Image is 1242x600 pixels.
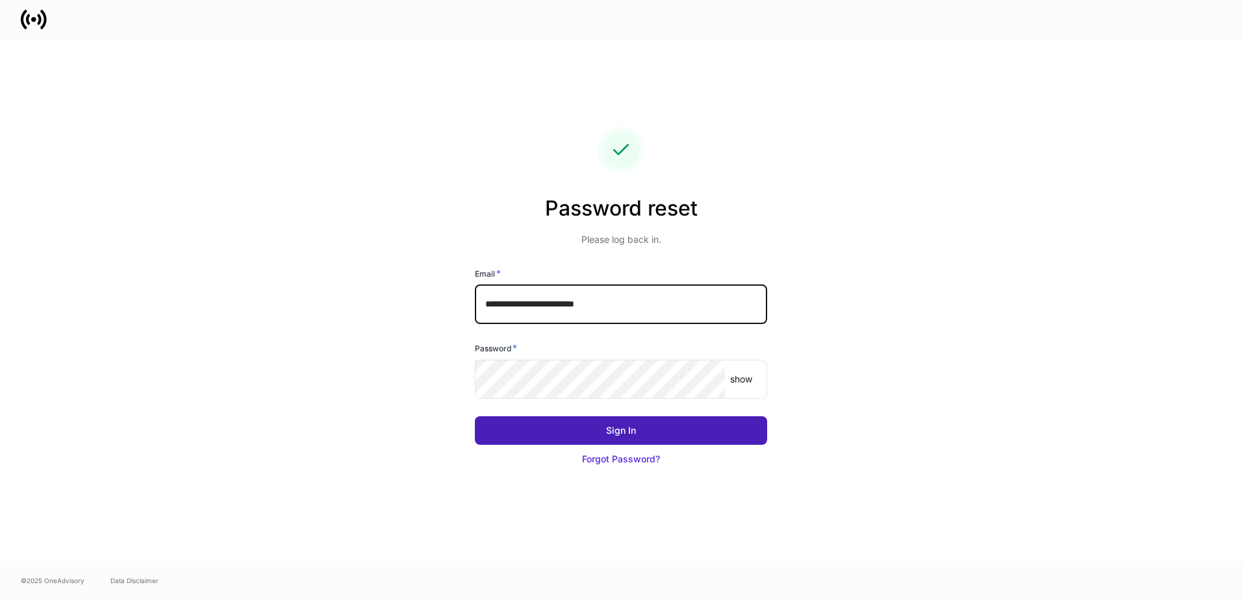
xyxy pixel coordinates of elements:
[475,233,767,246] p: Please log back in.
[606,424,636,437] div: Sign In
[475,416,767,445] button: Sign In
[582,453,660,466] div: Forgot Password?
[730,373,752,386] p: show
[475,342,517,355] h6: Password
[475,445,767,473] button: Forgot Password?
[110,575,158,586] a: Data Disclaimer
[21,575,84,586] span: © 2025 OneAdvisory
[475,267,501,280] h6: Email
[475,194,767,233] h2: Password reset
